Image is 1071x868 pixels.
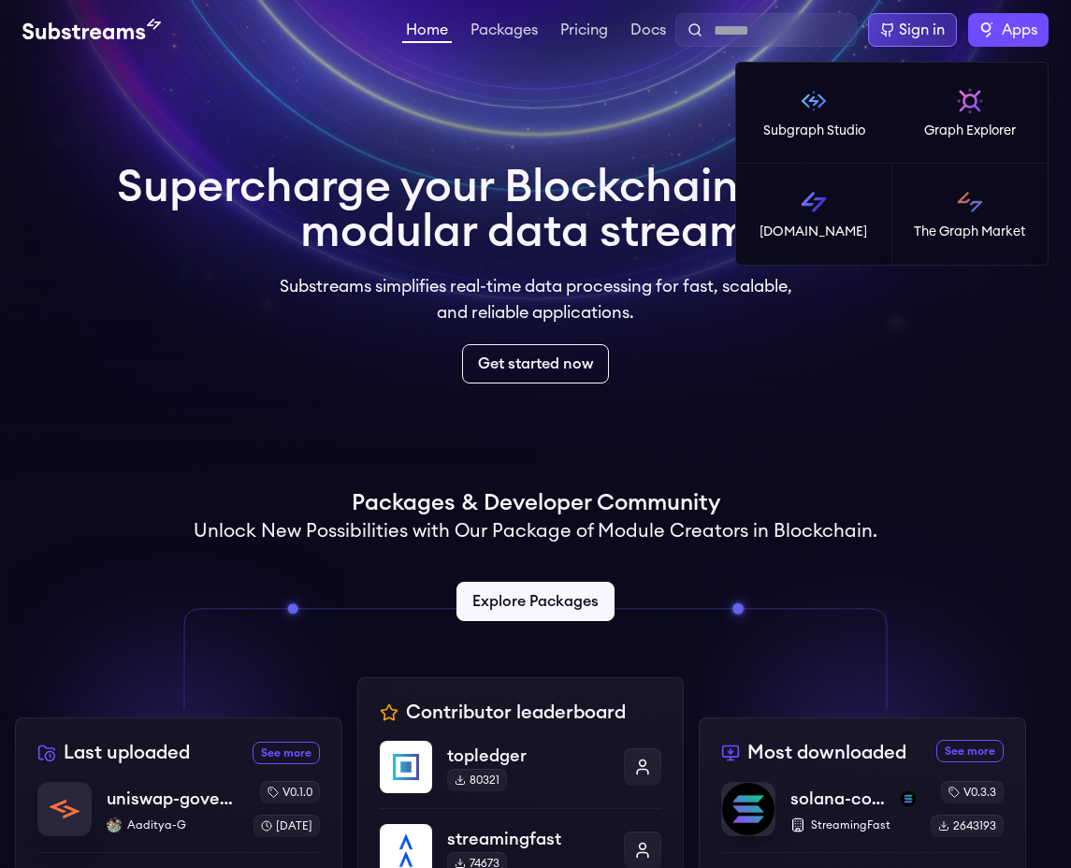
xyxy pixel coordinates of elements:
[260,781,320,803] div: v0.1.0
[790,817,916,832] p: StreamingFast
[447,826,610,852] p: streamingfast
[380,741,662,808] a: topledgertopledger80321
[901,791,916,806] img: solana
[462,344,609,383] a: Get started now
[955,187,985,217] img: The Graph Market logo
[941,781,1004,803] div: v0.3.3
[799,86,829,116] img: Subgraph Studio logo
[38,783,91,835] img: uniswap-governance
[22,19,161,41] img: Substream's logo
[736,63,892,164] a: Subgraph Studio
[107,786,239,812] p: uniswap-governance
[380,741,432,793] img: topledger
[37,781,320,852] a: uniswap-governanceuniswap-governanceAaditya-GAaditya-Gv0.1.0[DATE]
[117,165,955,254] h1: Supercharge your Blockchain apps with modular data streams
[627,22,670,41] a: Docs
[721,781,1004,852] a: solana-commonsolana-commonsolanaStreamingFastv0.3.32643193
[267,273,805,325] p: Substreams simplifies real-time data processing for fast, scalable, and reliable applications.
[253,815,320,837] div: [DATE]
[194,518,877,544] h2: Unlock New Possibilities with Our Package of Module Creators in Blockchain.
[760,223,867,241] p: [DOMAIN_NAME]
[352,488,720,518] h1: Packages & Developer Community
[931,815,1004,837] div: 2643193
[722,783,774,835] img: solana-common
[955,86,985,116] img: Graph Explorer logo
[447,769,507,791] div: 80321
[736,164,892,265] a: [DOMAIN_NAME]
[107,817,122,832] img: Aaditya-G
[899,19,945,41] div: Sign in
[924,122,1016,140] p: Graph Explorer
[467,22,542,41] a: Packages
[790,786,893,812] p: solana-common
[763,122,865,140] p: Subgraph Studio
[892,164,1049,265] a: The Graph Market
[253,742,320,764] a: See more recently uploaded packages
[868,13,957,47] a: Sign in
[1002,19,1037,41] span: Apps
[799,187,829,217] img: Substreams logo
[979,22,994,37] img: The Graph logo
[402,22,452,43] a: Home
[107,817,239,832] p: Aaditya-G
[892,63,1049,164] a: Graph Explorer
[456,582,615,621] a: Explore Packages
[936,740,1004,762] a: See more most downloaded packages
[557,22,612,41] a: Pricing
[914,223,1025,241] p: The Graph Market
[447,743,610,769] p: topledger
